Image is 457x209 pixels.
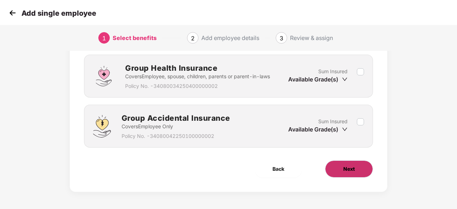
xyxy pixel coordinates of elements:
[342,76,348,82] span: down
[93,65,114,87] img: svg+xml;base64,PHN2ZyBpZD0iR3JvdXBfSGVhbHRoX0luc3VyYW5jZSIgZGF0YS1uYW1lPSJHcm91cCBIZWFsdGggSW5zdX...
[342,126,348,132] span: down
[288,125,348,133] div: Available Grade(s)
[122,132,230,140] p: Policy No. - 34080042250100000002
[125,62,270,74] h2: Group Health Insurance
[290,32,333,44] div: Review & assign
[122,123,230,130] p: Covers Employee Only
[102,35,106,42] span: 1
[201,32,259,44] div: Add employee details
[280,35,283,42] span: 3
[318,118,348,125] p: Sum Insured
[325,160,373,178] button: Next
[113,32,157,44] div: Select benefits
[7,8,18,18] img: svg+xml;base64,PHN2ZyB4bWxucz0iaHR0cDovL3d3dy53My5vcmcvMjAwMC9zdmciIHdpZHRoPSIzMCIgaGVpZ2h0PSIzMC...
[21,9,96,18] p: Add single employee
[122,112,230,124] h2: Group Accidental Insurance
[288,75,348,83] div: Available Grade(s)
[255,160,302,178] button: Back
[272,165,284,173] span: Back
[93,115,110,138] img: svg+xml;base64,PHN2ZyB4bWxucz0iaHR0cDovL3d3dy53My5vcmcvMjAwMC9zdmciIHdpZHRoPSI0OS4zMjEiIGhlaWdodD...
[343,165,355,173] span: Next
[191,35,195,42] span: 2
[125,73,270,80] p: Covers Employee, spouse, children, parents or parent-in-laws
[125,82,270,90] p: Policy No. - 34080034250400000002
[318,68,348,75] p: Sum Insured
